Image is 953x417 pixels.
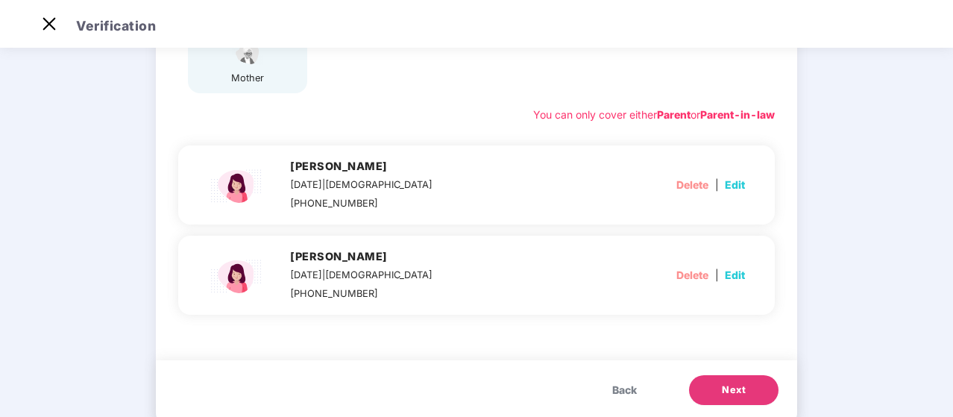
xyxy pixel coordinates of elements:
h4: [PERSON_NAME] [290,249,433,264]
img: svg+xml;base64,PHN2ZyBpZD0iQ2hpbGRfZmVtYWxlX2ljb24iIHhtbG5zPSJodHRwOi8vd3d3LnczLm9yZy8yMDAwL3N2Zy... [208,159,268,211]
div: [DATE] [290,268,433,283]
img: svg+xml;base64,PHN2ZyBpZD0iQ2hpbGRfZmVtYWxlX2ljb24iIHhtbG5zPSJodHRwOi8vd3d3LnczLm9yZy8yMDAwL3N2Zy... [208,249,268,301]
div: mother [229,71,266,86]
button: Delete [676,263,708,287]
h4: [PERSON_NAME] [290,159,433,174]
img: svg+xml;base64,PHN2ZyB4bWxucz0iaHR0cDovL3d3dy53My5vcmcvMjAwMC9zdmciIHdpZHRoPSI1NCIgaGVpZ2h0PSIzOC... [229,40,266,66]
span: | [715,178,719,191]
span: | [DEMOGRAPHIC_DATA] [322,269,433,280]
span: Back [612,382,637,398]
button: Back [597,375,652,405]
span: Delete [676,177,708,193]
div: [DATE] [290,178,433,192]
span: | [715,269,719,281]
span: Edit [725,267,745,283]
span: Next [722,383,746,398]
div: You can only cover either or [533,107,775,123]
div: [PHONE_NUMBER] [290,196,433,211]
span: | [DEMOGRAPHIC_DATA] [322,179,433,190]
b: Parent-in-law [700,108,775,121]
button: Edit [725,263,745,287]
b: Parent [657,108,691,121]
button: Next [689,375,779,405]
span: Edit [725,177,745,193]
div: [PHONE_NUMBER] [290,286,433,301]
button: Edit [725,173,745,197]
span: Delete [676,267,708,283]
button: Delete [676,173,708,197]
